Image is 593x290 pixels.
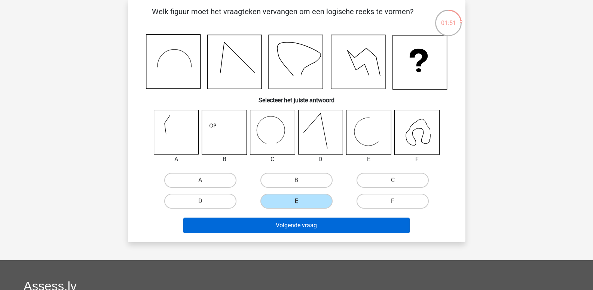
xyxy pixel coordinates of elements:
div: C [244,155,301,164]
label: E [260,194,333,209]
div: 01:51 [434,9,462,28]
div: B [196,155,253,164]
h6: Selecteer het juiste antwoord [140,91,453,104]
div: A [148,155,205,164]
label: B [260,173,333,188]
label: D [164,194,236,209]
div: F [389,155,445,164]
div: E [340,155,397,164]
p: Welk figuur moet het vraagteken vervangen om een logische reeks te vormen? [140,6,425,28]
label: F [357,194,429,209]
label: C [357,173,429,188]
label: A [164,173,236,188]
div: D [293,155,349,164]
button: Volgende vraag [183,218,410,233]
